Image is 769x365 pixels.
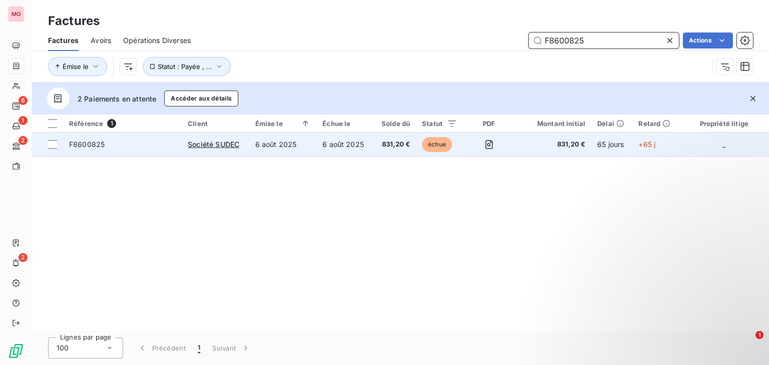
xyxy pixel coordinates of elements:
[529,32,679,48] input: Rechercher
[322,119,367,127] div: Échue le
[63,62,89,70] span: Émise le
[19,96,28,105] span: 6
[48,57,107,76] button: Émise le
[638,119,673,127] div: Retard
[755,331,763,339] span: 1
[143,57,231,76] button: Statut : Payée , ...
[8,343,24,359] img: Logo LeanPay
[188,140,239,148] span: Société SUDEC
[379,119,410,127] div: Solde dû
[57,343,69,353] span: 100
[521,119,585,127] div: Montant initial
[597,119,626,127] div: Délai
[316,132,373,156] td: 6 août 2025
[19,116,28,125] span: 1
[255,119,311,127] div: Émise le
[521,139,585,149] span: 831,20 €
[569,268,769,338] iframe: Intercom notifications message
[469,119,509,127] div: PDF
[91,35,111,45] span: Avoirs
[735,331,759,355] iframe: Intercom live chat
[8,6,24,22] div: MO
[638,140,655,148] span: +65 j
[188,119,243,127] div: Client
[591,132,632,156] td: 65 jours
[19,136,28,145] span: 2
[19,253,28,262] span: 2
[158,62,212,70] span: Statut : Payée , ...
[206,337,257,358] button: Suivant
[164,90,238,106] button: Accéder aux détails
[78,93,156,104] span: 2 Paiements en attente
[123,35,191,45] span: Opérations Diverses
[48,12,100,30] h3: Factures
[249,132,317,156] td: 6 août 2025
[48,35,79,45] span: Factures
[198,343,200,353] span: 1
[422,137,452,152] span: échue
[422,119,457,127] div: Statut
[379,139,410,149] span: 831,20 €
[683,32,733,48] button: Actions
[107,119,116,128] span: 1
[192,337,206,358] button: 1
[685,119,763,127] div: Propriété litige
[69,119,103,127] span: Référence
[722,140,725,148] span: _
[69,140,105,148] span: F8600825
[131,337,192,358] button: Précédent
